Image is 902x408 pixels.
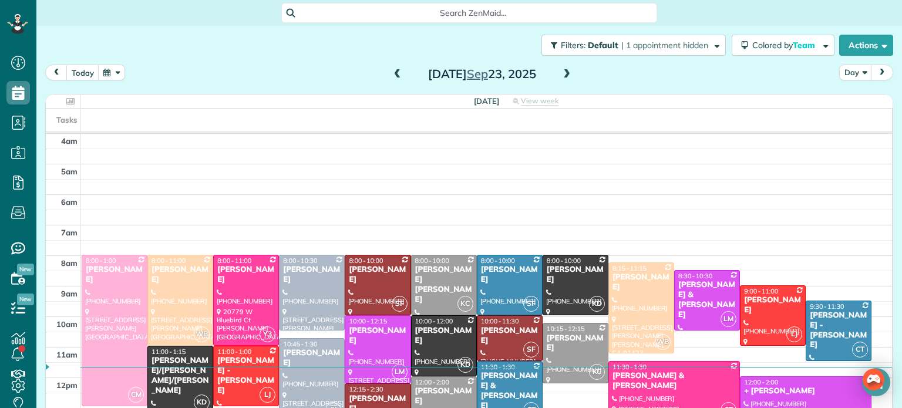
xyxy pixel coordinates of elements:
span: 10:00 - 12:15 [349,317,387,325]
span: 11:30 - 1:30 [612,363,647,371]
div: [PERSON_NAME] [282,265,341,285]
span: KC [589,364,605,380]
span: 11:00 - 1:15 [152,348,186,356]
div: [PERSON_NAME]/[PERSON_NAME]/[PERSON_NAME] [151,356,210,396]
span: LJ [786,326,802,342]
span: Y3 [260,326,275,342]
span: 9:00 - 11:00 [744,287,778,295]
span: 10:15 - 12:15 [547,325,585,333]
span: WB [655,334,671,350]
span: 8am [61,258,78,268]
span: View week [521,96,558,106]
span: 8:00 - 10:00 [547,257,581,265]
div: + [PERSON_NAME] [743,386,868,396]
div: [PERSON_NAME] [480,265,539,285]
div: [PERSON_NAME] & [PERSON_NAME] [678,280,736,320]
div: [PERSON_NAME] [151,265,210,285]
span: 12pm [56,380,78,390]
span: LJ [260,387,275,403]
span: [DATE] [474,96,499,106]
span: Sep [467,66,488,81]
span: 8:00 - 1:00 [86,257,116,265]
span: 12:15 - 2:30 [349,385,383,393]
span: | 1 appointment hidden [621,40,708,50]
div: [PERSON_NAME] - [PERSON_NAME] [809,311,868,350]
span: 8:00 - 10:00 [415,257,449,265]
span: 12:00 - 2:00 [744,378,778,386]
span: WB [194,326,210,342]
span: SF [392,296,408,312]
div: [PERSON_NAME] & [PERSON_NAME] [612,371,736,391]
a: Filters: Default | 1 appointment hidden [536,35,726,56]
div: [PERSON_NAME] [348,265,407,285]
span: 11am [56,350,78,359]
span: CT [852,342,868,358]
div: [PERSON_NAME] [348,326,407,346]
h2: [DATE] 23, 2025 [409,68,556,80]
span: 8:00 - 11:00 [152,257,186,265]
span: KC [457,296,473,312]
span: 10:00 - 12:00 [415,317,453,325]
button: prev [45,65,68,80]
span: 8:30 - 10:30 [678,272,712,280]
span: Colored by [752,40,819,50]
span: LM [721,311,736,327]
span: 10:45 - 1:30 [283,340,317,348]
button: Filters: Default | 1 appointment hidden [541,35,726,56]
span: 8:15 - 11:15 [612,264,647,272]
span: 8:00 - 10:30 [283,257,317,265]
span: Filters: [561,40,585,50]
span: 12:00 - 2:00 [415,378,449,386]
span: 10:00 - 11:30 [481,317,519,325]
span: 8:00 - 10:00 [481,257,515,265]
span: Default [588,40,619,50]
button: today [66,65,99,80]
span: New [17,264,34,275]
span: 8:00 - 10:00 [349,257,383,265]
div: [PERSON_NAME] [415,386,473,406]
span: SF [523,342,539,358]
span: KD [457,357,473,373]
span: Tasks [56,115,78,124]
span: 4am [61,136,78,146]
div: [PERSON_NAME] [PERSON_NAME] [415,265,473,305]
span: SF [523,296,539,312]
span: 11:00 - 1:00 [217,348,251,356]
button: Actions [839,35,893,56]
span: Team [793,40,817,50]
span: 5am [61,167,78,176]
button: Day [839,65,872,80]
div: [PERSON_NAME] - [PERSON_NAME] [217,356,275,396]
span: 7am [61,228,78,237]
span: 8:00 - 11:00 [217,257,251,265]
div: [PERSON_NAME] [480,326,539,346]
div: [PERSON_NAME] [415,326,473,346]
span: 9am [61,289,78,298]
span: 9:30 - 11:30 [810,302,844,311]
span: CM [128,387,144,403]
div: [PERSON_NAME] [85,265,144,285]
span: LM [392,364,408,380]
button: Colored byTeam [732,35,834,56]
span: 6am [61,197,78,207]
div: Open Intercom Messenger [862,368,890,396]
span: KD [589,296,605,312]
span: New [17,294,34,305]
div: [PERSON_NAME] [546,265,605,285]
button: next [871,65,893,80]
div: [PERSON_NAME] [217,265,275,285]
div: [PERSON_NAME] [546,333,605,353]
div: [PERSON_NAME] [612,272,671,292]
div: [PERSON_NAME] [743,295,802,315]
span: 11:30 - 1:30 [481,363,515,371]
span: 10am [56,319,78,329]
div: [PERSON_NAME] [282,348,341,368]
